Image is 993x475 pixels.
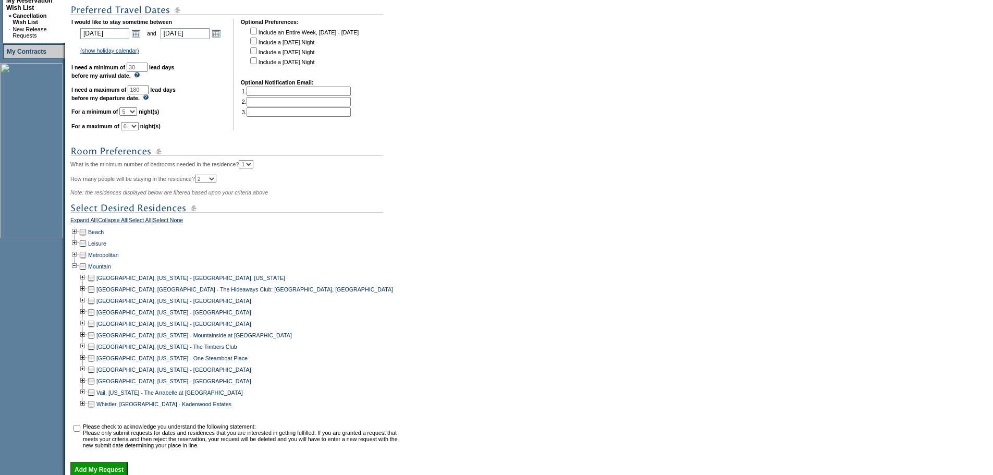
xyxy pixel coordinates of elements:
[96,298,251,304] a: [GEOGRAPHIC_DATA], [US_STATE] - [GEOGRAPHIC_DATA]
[88,240,106,247] a: Leisure
[96,309,251,315] a: [GEOGRAPHIC_DATA], [US_STATE] - [GEOGRAPHIC_DATA]
[96,321,251,327] a: [GEOGRAPHIC_DATA], [US_STATE] - [GEOGRAPHIC_DATA]
[96,378,251,384] a: [GEOGRAPHIC_DATA], [US_STATE] - [GEOGRAPHIC_DATA]
[153,217,183,226] a: Select None
[96,286,393,293] a: [GEOGRAPHIC_DATA], [GEOGRAPHIC_DATA] - The Hideaways Club: [GEOGRAPHIC_DATA], [GEOGRAPHIC_DATA]
[71,64,175,79] b: lead days before my arrival date.
[70,217,401,226] div: | | |
[145,26,158,41] td: and
[140,123,161,129] b: night(s)
[13,26,46,39] a: New Release Requests
[242,87,351,96] td: 1.
[211,28,222,39] a: Open the calendar popup.
[98,217,127,226] a: Collapse All
[88,263,111,270] a: Mountain
[242,107,351,117] td: 3.
[96,355,248,361] a: [GEOGRAPHIC_DATA], [US_STATE] - One Steamboat Place
[8,13,11,19] b: »
[96,401,231,407] a: Whistler, [GEOGRAPHIC_DATA] - Kadenwood Estates
[96,389,243,396] a: Vail, [US_STATE] - The Arrabelle at [GEOGRAPHIC_DATA]
[96,367,251,373] a: [GEOGRAPHIC_DATA], [US_STATE] - [GEOGRAPHIC_DATA]
[71,87,126,93] b: I need a maximum of
[88,252,119,258] a: Metropolitan
[70,189,268,196] span: Note: the residences displayed below are filtered based upon your criteria above
[80,28,129,39] input: Date format: M/D/Y. Shortcut keys: [T] for Today. [UP] or [.] for Next Day. [DOWN] or [,] for Pre...
[129,217,152,226] a: Select All
[71,108,118,115] b: For a minimum of
[88,229,104,235] a: Beach
[13,13,46,25] a: Cancellation Wish List
[70,217,96,226] a: Expand All
[96,275,285,281] a: [GEOGRAPHIC_DATA], [US_STATE] - [GEOGRAPHIC_DATA], [US_STATE]
[96,344,237,350] a: [GEOGRAPHIC_DATA], [US_STATE] - The Timbers Club
[241,19,299,25] b: Optional Preferences:
[70,145,383,158] img: subTtlRoomPreferences.gif
[83,423,400,448] td: Please check to acknowledge you understand the following statement: Please only submit requests f...
[241,79,314,86] b: Optional Notification Email:
[134,72,140,78] img: questionMark_lightBlue.gif
[71,123,119,129] b: For a maximum of
[71,19,172,25] b: I would like to stay sometime between
[71,64,125,70] b: I need a minimum of
[143,94,149,100] img: questionMark_lightBlue.gif
[8,26,11,39] td: ·
[71,87,176,101] b: lead days before my departure date.
[161,28,210,39] input: Date format: M/D/Y. Shortcut keys: [T] for Today. [UP] or [.] for Next Day. [DOWN] or [,] for Pre...
[96,332,292,338] a: [GEOGRAPHIC_DATA], [US_STATE] - Mountainside at [GEOGRAPHIC_DATA]
[242,97,351,106] td: 2.
[248,26,359,72] td: Include an Entire Week, [DATE] - [DATE] Include a [DATE] Night Include a [DATE] Night Include a [...
[130,28,142,39] a: Open the calendar popup.
[139,108,159,115] b: night(s)
[7,48,46,55] a: My Contracts
[80,47,139,54] a: (show holiday calendar)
